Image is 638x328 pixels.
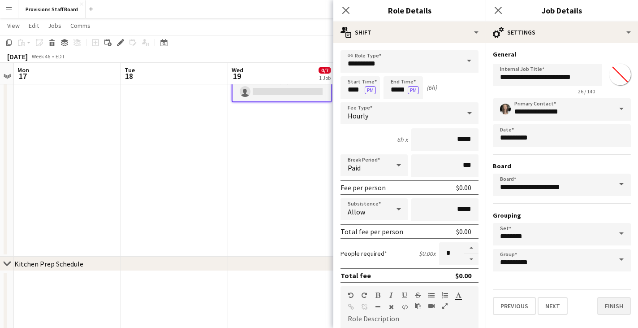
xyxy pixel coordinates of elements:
a: Comms [67,20,94,31]
button: Undo [348,292,354,299]
h3: General [493,50,631,58]
a: Jobs [44,20,65,31]
a: Edit [25,20,43,31]
button: Strikethrough [415,292,421,299]
div: Total fee per person [341,227,403,236]
h3: Board [493,162,631,170]
button: Next [538,297,568,315]
div: 1 Job [319,74,331,81]
div: Shift [333,22,486,43]
h3: Grouping [493,211,631,219]
span: Comms [70,22,91,30]
a: View [4,20,23,31]
div: $0.00 x [419,249,435,258]
div: (6h) [427,83,437,92]
span: Mon [17,66,29,74]
div: $0.00 [456,227,471,236]
span: Paid [348,163,361,172]
button: Text Color [455,292,461,299]
span: Tue [125,66,135,74]
div: Fee per person [341,183,386,192]
button: Italic [388,292,394,299]
label: People required [341,249,387,258]
button: Horizontal Line [375,303,381,311]
span: Wed [232,66,243,74]
span: Jobs [48,22,61,30]
button: Previous [493,297,536,315]
span: 17 [16,71,29,81]
div: $0.00 [455,271,471,280]
div: [DATE] [7,52,28,61]
div: $0.00 [456,183,471,192]
button: Unordered List [428,292,435,299]
h3: Role Details [333,4,486,16]
button: Clear Formatting [388,303,394,311]
button: Underline [401,292,408,299]
div: EDT [56,53,65,60]
div: Kitchen Prep Schedule [14,259,83,268]
div: Total fee [341,271,371,280]
button: Bold [375,292,381,299]
span: 18 [123,71,135,81]
span: 26 / 140 [571,88,602,95]
app-card-role: Catering Manager0/14:00pm-11:00pm (7h) [233,70,331,101]
span: Week 46 [30,53,52,60]
span: 0/7 [319,67,331,74]
h3: Job Details [486,4,638,16]
button: Finish [597,297,631,315]
span: Hourly [348,111,368,120]
span: Allow [348,207,365,216]
button: Fullscreen [442,302,448,310]
button: Paste as plain text [415,302,421,310]
div: Settings [486,22,638,43]
app-card-role: Event Cook0/4 [233,101,331,170]
button: Ordered List [442,292,448,299]
button: Provisions Staff Board [18,0,86,18]
span: 19 [230,71,243,81]
button: Decrease [464,254,478,265]
button: Increase [464,242,478,254]
span: View [7,22,20,30]
button: PM [408,86,419,94]
div: 6h x [397,136,408,144]
button: Redo [361,292,367,299]
button: Insert video [428,302,435,310]
button: PM [365,86,376,94]
button: HTML Code [401,303,408,311]
span: Edit [29,22,39,30]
